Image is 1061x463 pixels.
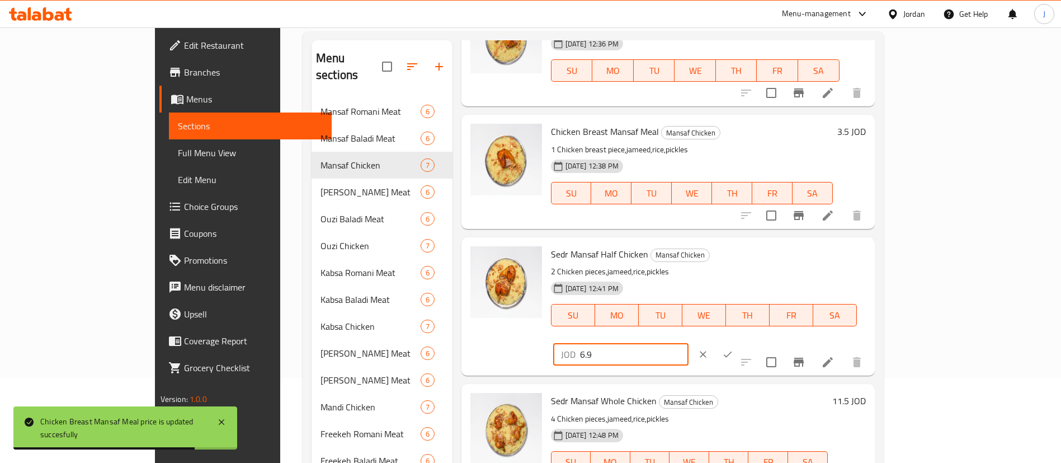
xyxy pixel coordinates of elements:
span: Kabsa Romani Meat [320,266,421,279]
div: items [421,373,435,387]
span: Mansaf Chicken [320,158,421,172]
div: Freekeh Romani Meat [320,427,421,441]
button: TH [716,59,757,82]
button: SU [551,304,595,326]
span: Sections [178,119,323,133]
span: Select to update [760,81,783,105]
button: ok [715,342,740,367]
span: [PERSON_NAME] Meat [320,373,421,387]
span: Mansaf Chicken [659,396,718,409]
span: Mansaf Romani Meat [320,105,421,118]
a: Full Menu View [169,139,332,166]
span: TH [730,307,765,324]
a: Choice Groups [159,193,332,220]
button: Branch-specific-item [785,79,812,106]
span: FR [774,307,809,324]
span: 6 [421,268,434,278]
span: Select to update [760,350,783,374]
span: [PERSON_NAME] Meat [320,185,421,199]
span: [DATE] 12:36 PM [561,39,623,49]
div: items [421,105,435,118]
div: items [421,185,435,199]
span: Ouzi Chicken [320,239,421,252]
span: [DATE] 12:48 PM [561,430,623,441]
a: Menus [159,86,332,113]
a: Coupons [159,220,332,247]
span: J [1043,8,1045,20]
span: TH [720,63,753,79]
span: Select all sections [375,55,399,78]
span: 7 [421,160,434,171]
img: Sedr Mansaf Half Chicken [470,246,542,318]
button: WE [672,182,712,204]
div: [PERSON_NAME] Meat6 [312,367,452,394]
span: TU [643,307,678,324]
div: Ouzi Chicken7 [312,232,452,259]
span: Select to update [760,204,783,227]
span: Coupons [184,227,323,240]
div: Mandi Baladi Meat [320,373,421,387]
div: items [421,427,435,441]
span: Menus [186,92,323,106]
button: TU [639,304,682,326]
span: Coverage Report [184,334,323,348]
button: delete [843,202,870,229]
div: [PERSON_NAME] Meat6 [312,179,452,205]
div: Mansaf Chicken7 [312,152,452,179]
span: Sedr Mansaf Half Chicken [551,246,648,263]
button: MO [595,304,639,326]
span: Full Menu View [178,146,323,160]
span: 7 [421,402,434,413]
span: Mandi Chicken [320,400,421,414]
button: MO [592,59,634,82]
button: Branch-specific-item [785,202,812,229]
span: MO [596,185,627,202]
a: Grocery Checklist [159,354,332,381]
button: MO [591,182,631,204]
a: Edit Menu [169,166,332,193]
span: Mansaf Baladi Meat [320,132,421,145]
span: 1.0.0 [190,392,208,406]
span: Kabsa Chicken [320,320,421,333]
a: Edit menu item [821,86,834,100]
div: Kabsa Baladi Meat6 [312,286,452,313]
button: Add section [426,53,452,80]
h2: Menu sections [316,50,382,83]
button: TU [634,59,675,82]
a: Edit menu item [821,356,834,369]
button: TU [631,182,672,204]
span: Mansaf Chicken [651,249,709,261]
p: 4 Chicken pieces,jameed,rice,pickles [551,412,828,426]
button: SU [551,59,592,82]
span: SA [803,63,835,79]
span: WE [679,63,711,79]
span: Grocery Checklist [184,361,323,375]
button: FR [757,59,798,82]
div: [PERSON_NAME] Meat6 [312,340,452,367]
span: TH [716,185,748,202]
div: Menu-management [782,7,851,21]
span: 7 [421,321,434,332]
div: Mansaf Chicken [659,395,718,409]
span: Ouzi Baladi Meat [320,212,421,226]
button: Branch-specific-item [785,349,812,376]
p: 2 Chicken pieces,jameed,rice,pickles [551,265,857,279]
span: 6 [421,106,434,117]
span: FR [757,185,788,202]
span: Choice Groups [184,200,323,213]
span: 6 [421,294,434,305]
span: SA [797,185,828,202]
div: Mansaf Romani Meat6 [312,98,452,125]
div: items [421,266,435,279]
button: clear [691,342,715,367]
button: WE [682,304,726,326]
div: Ouzi Baladi Meat6 [312,205,452,232]
span: 6 [421,375,434,386]
div: items [421,158,435,172]
span: FR [761,63,794,79]
button: SU [551,182,592,204]
span: SU [556,307,591,324]
div: items [421,320,435,333]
